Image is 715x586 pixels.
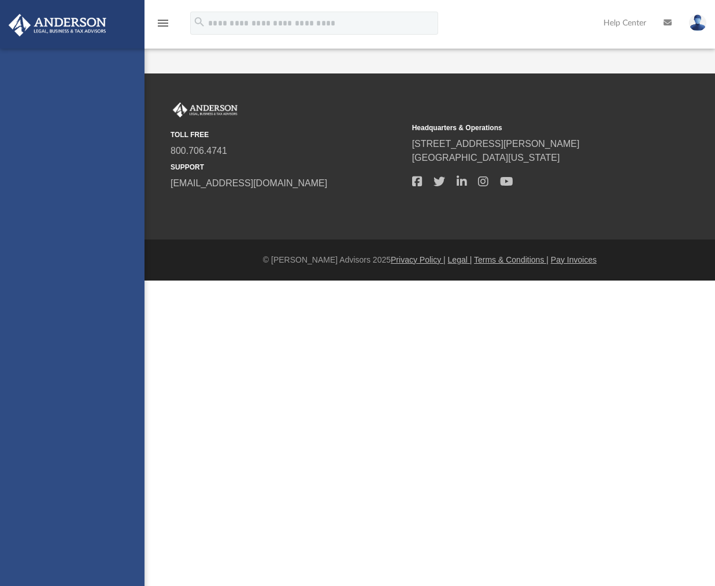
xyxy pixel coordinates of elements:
[5,14,110,36] img: Anderson Advisors Platinum Portal
[171,178,327,188] a: [EMAIL_ADDRESS][DOMAIN_NAME]
[171,130,404,140] small: TOLL FREE
[156,16,170,30] i: menu
[171,102,240,117] img: Anderson Advisors Platinum Portal
[412,123,646,133] small: Headquarters & Operations
[156,22,170,30] a: menu
[551,255,597,264] a: Pay Invoices
[193,16,206,28] i: search
[171,146,227,156] a: 800.706.4741
[145,254,715,266] div: © [PERSON_NAME] Advisors 2025
[448,255,472,264] a: Legal |
[391,255,446,264] a: Privacy Policy |
[474,255,549,264] a: Terms & Conditions |
[689,14,706,31] img: User Pic
[412,139,580,149] a: [STREET_ADDRESS][PERSON_NAME]
[171,162,404,172] small: SUPPORT
[412,153,560,163] a: [GEOGRAPHIC_DATA][US_STATE]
